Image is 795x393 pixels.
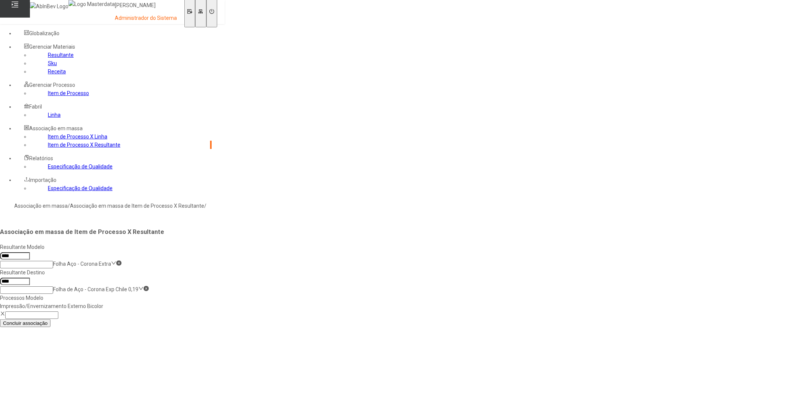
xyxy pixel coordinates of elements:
[3,320,47,326] span: Concluir associação
[68,203,70,209] nz-breadcrumb-separator: /
[115,2,177,9] p: [PERSON_NAME]
[29,82,75,88] span: Gerenciar Processo
[29,177,56,183] span: Importação
[14,203,68,209] a: Associação em massa
[29,30,59,36] span: Globalização
[48,142,120,148] a: Item de Processo X Resultante
[48,52,74,58] a: Resultante
[29,125,83,131] span: Associação em massa
[115,15,177,22] p: Administrador do Sistema
[48,68,66,74] a: Receita
[30,2,68,10] img: AbInBev Logo
[29,44,75,50] span: Gerenciar Materiais
[48,134,107,140] a: Item de Processo X Linha
[53,286,138,292] nz-select-item: Folha de Aço - Corona Exp Chile 0,19
[29,104,42,110] span: Fabril
[53,261,111,267] nz-select-item: Folha Aço - Corona Extra
[48,185,113,191] a: Especificação de Qualidade
[48,164,113,170] a: Especificação de Qualidade
[70,203,204,209] a: Associação em massa de Item de Processo X Resultante
[48,60,57,66] a: Sku
[29,155,53,161] span: Relatórios
[204,203,206,209] nz-breadcrumb-separator: /
[48,112,61,118] a: Linha
[48,90,89,96] a: Item de Processo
